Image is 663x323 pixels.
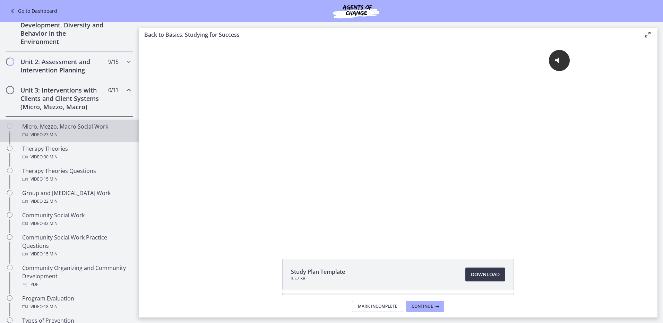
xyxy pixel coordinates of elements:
a: Download [465,268,505,281]
div: Video [22,250,130,258]
img: Agents of Change [315,3,398,19]
div: Community Social Work Practice Questions [22,233,130,258]
span: Mark Incomplete [358,304,397,309]
span: · 22 min [43,197,58,206]
button: Mark Incomplete [352,301,403,312]
button: Continue [406,301,444,312]
div: Micro, Mezzo, Macro Social Work [22,122,130,139]
span: · 15 min [43,250,58,258]
span: Continue [412,304,433,309]
div: Therapy Theories Questions [22,167,130,183]
span: · 18 min [43,303,58,311]
span: · 30 min [43,153,58,161]
div: Video [22,175,130,183]
h3: Back to Basics: Studying for Success [144,30,632,39]
span: · 23 min [43,131,58,139]
div: PDF [22,280,130,289]
div: Video [22,131,130,139]
span: 0 / 11 [108,86,118,94]
div: Video [22,303,130,311]
span: 9 / 15 [108,58,118,66]
div: Video [22,153,130,161]
div: Group and [MEDICAL_DATA] Work [22,189,130,206]
span: Study Plan Template [291,268,345,276]
a: Go to Dashboard [8,7,57,15]
span: Download [471,270,500,279]
h2: Unit 3: Interventions with Clients and Client Systems (Micro, Mezzo, Macro) [20,86,105,111]
span: 35.7 KB [291,276,345,281]
h2: Unit 2: Assessment and Intervention Planning [20,58,105,74]
div: Program Evaluation [22,294,130,311]
h2: Unit 1: Human Development, Diversity and Behavior in the Environment [20,12,105,46]
span: · 15 min [43,175,58,183]
div: Video [22,197,130,206]
iframe: Video Lesson [139,42,657,243]
div: Community Organizing and Community Development [22,264,130,289]
span: · 33 min [43,219,58,228]
div: Community Social Work [22,211,130,228]
div: Therapy Theories [22,145,130,161]
div: Video [22,219,130,228]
